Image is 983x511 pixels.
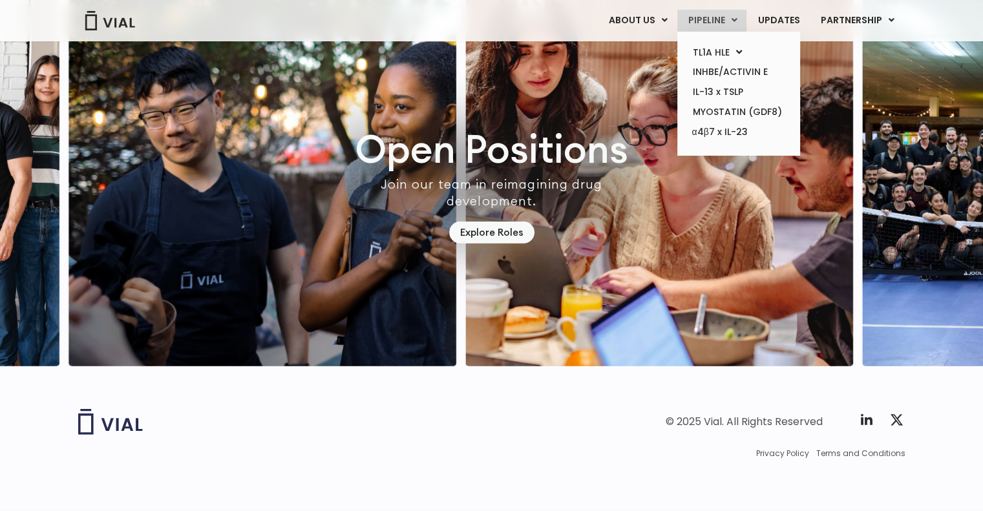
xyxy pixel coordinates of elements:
[756,448,809,459] a: Privacy Policy
[747,10,809,32] a: UPDATES
[682,122,795,143] a: α4β7 x IL-23
[598,10,677,32] a: ABOUT USMenu Toggle
[84,11,136,30] img: Vial Logo
[666,415,823,429] div: © 2025 Vial. All Rights Reserved
[810,10,904,32] a: PARTNERSHIPMenu Toggle
[682,82,795,102] a: IL-13 x TSLP
[682,62,795,82] a: INHBE/ACTIVIN E
[682,102,795,122] a: MYOSTATIN (GDF8)
[78,409,143,435] img: Vial logo wih "Vial" spelled out
[816,448,905,459] a: Terms and Conditions
[449,222,534,244] a: Explore Roles
[677,10,746,32] a: PIPELINEMenu Toggle
[682,43,795,63] a: TL1A HLEMenu Toggle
